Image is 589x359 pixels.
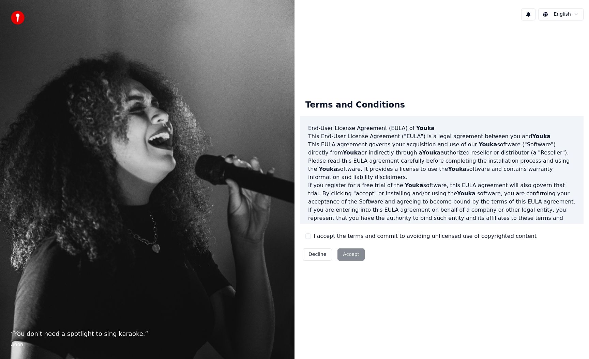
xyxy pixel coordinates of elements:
[308,157,575,181] p: Please read this EULA agreement carefully before completing the installation process and using th...
[308,181,575,206] p: If you register for a free trial of the software, this EULA agreement will also govern that trial...
[303,248,332,261] button: Decline
[422,149,440,156] span: Youka
[308,206,575,247] p: If you are entering into this EULA agreement on behalf of a company or other legal entity, you re...
[532,133,550,140] span: Youka
[416,125,435,131] span: Youka
[300,94,410,116] div: Terms and Conditions
[11,11,25,25] img: youka
[457,190,475,197] span: Youka
[11,341,284,348] footer: Anon
[319,166,337,172] span: Youka
[11,329,284,339] p: “ You don't need a spotlight to sing karaoke. ”
[308,132,575,141] p: This End-User License Agreement ("EULA") is a legal agreement between you and
[448,166,466,172] span: Youka
[343,149,361,156] span: Youka
[308,141,575,157] p: This EULA agreement governs your acquisition and use of our software ("Software") directly from o...
[479,141,497,148] span: Youka
[405,182,423,189] span: Youka
[308,124,575,132] h3: End-User License Agreement (EULA) of
[314,232,537,240] label: I accept the terms and commit to avoiding unlicensed use of copyrighted content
